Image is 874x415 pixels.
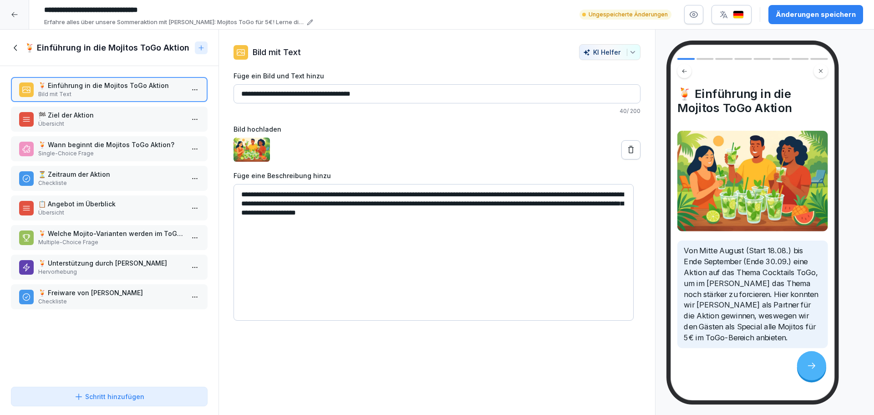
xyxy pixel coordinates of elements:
div: 🍹 Unterstützung durch [PERSON_NAME]Hervorhebung [11,255,208,280]
p: Übersicht [38,209,184,217]
label: Füge ein Bild und Text hinzu [234,71,640,81]
p: Ungespeicherte Änderungen [589,10,668,19]
h4: 🍹 Einführung in die Mojitos ToGo Aktion [677,87,828,115]
div: Schritt hinzufügen [74,392,144,401]
p: Übersicht [38,120,184,128]
button: Änderungen speichern [768,5,863,24]
div: KI Helfer [583,48,636,56]
p: Bild mit Text [38,90,184,98]
div: 🍹 Welche Mojito-Varianten werden im ToGo-Bereich angeboten?Multiple-Choice Frage [11,225,208,250]
p: 📋 Angebot im Überblick [38,199,184,209]
p: 🍹 Einführung in die Mojitos ToGo Aktion [38,81,184,90]
p: Bild mit Text [253,46,301,58]
p: 🍹 Wann beginnt die Mojitos ToGo Aktion? [38,140,184,149]
p: 40 / 200 [234,107,640,115]
img: la1fiz6m87n70phq5k8gfdzh.png [234,138,270,162]
p: Hervorhebung [38,268,184,276]
p: Erfahre alles über unsere Sommeraktion mit [PERSON_NAME]: Mojitos ToGo für 5€! Lerne die Details ... [44,18,304,27]
div: 🍹 Wann beginnt die Mojitos ToGo Aktion?Single-Choice Frage [11,136,208,161]
p: 🏁 Ziel der Aktion [38,110,184,120]
p: Checkliste [38,297,184,306]
label: Füge eine Beschreibung hinzu [234,171,640,180]
p: Single-Choice Frage [38,149,184,158]
div: ⏳ Zeitraum der AktionCheckliste [11,166,208,191]
p: 🍹 Freiware von [PERSON_NAME] [38,288,184,297]
p: Multiple-Choice Frage [38,238,184,246]
div: Änderungen speichern [776,10,856,20]
p: ⏳ Zeitraum der Aktion [38,169,184,179]
p: 🍹 Unterstützung durch [PERSON_NAME] [38,258,184,268]
img: Bild und Text Vorschau [677,131,828,231]
p: Von Mitte August (Start 18.08.) bis Ende September (Ende 30.09.) eine Aktion auf das Thema Cockta... [684,246,821,343]
div: 🏁 Ziel der AktionÜbersicht [11,107,208,132]
div: 🍹 Einführung in die Mojitos ToGo AktionBild mit Text [11,77,208,102]
div: 🍹 Freiware von [PERSON_NAME]Checkliste [11,284,208,309]
button: Schritt hinzufügen [11,387,208,406]
div: 📋 Angebot im ÜberblickÜbersicht [11,195,208,220]
button: KI Helfer [579,44,640,60]
img: de.svg [733,10,744,19]
p: 🍹 Welche Mojito-Varianten werden im ToGo-Bereich angeboten? [38,229,184,238]
label: Bild hochladen [234,124,640,134]
h1: 🍹 Einführung in die Mojitos ToGo Aktion [25,42,189,53]
p: Checkliste [38,179,184,187]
